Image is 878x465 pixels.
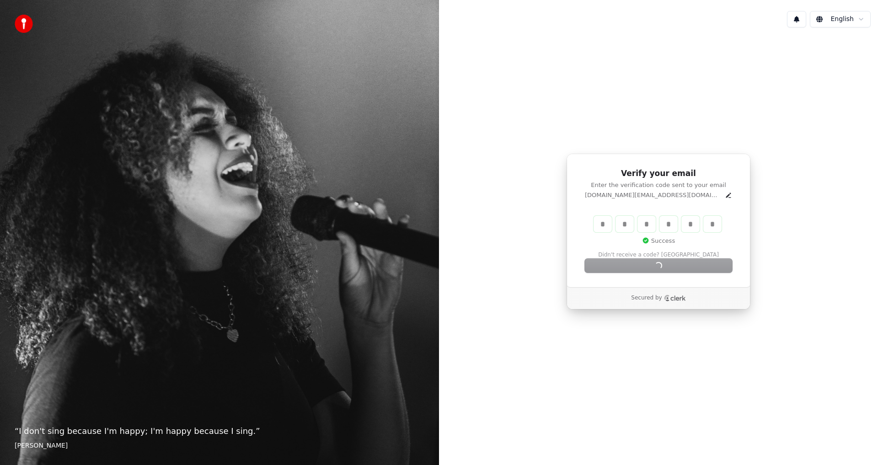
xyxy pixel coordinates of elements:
[592,214,723,234] div: Verification code input
[585,168,732,179] h1: Verify your email
[725,192,732,199] button: Edit
[585,191,721,199] p: [DOMAIN_NAME][EMAIL_ADDRESS][DOMAIN_NAME]
[15,15,33,33] img: youka
[642,237,675,245] p: Success
[585,181,732,189] p: Enter the verification code sent to your email
[631,294,662,302] p: Secured by
[15,425,424,438] p: “ I don't sing because I'm happy; I'm happy because I sing. ”
[15,441,424,450] footer: [PERSON_NAME]
[664,295,686,301] a: Clerk logo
